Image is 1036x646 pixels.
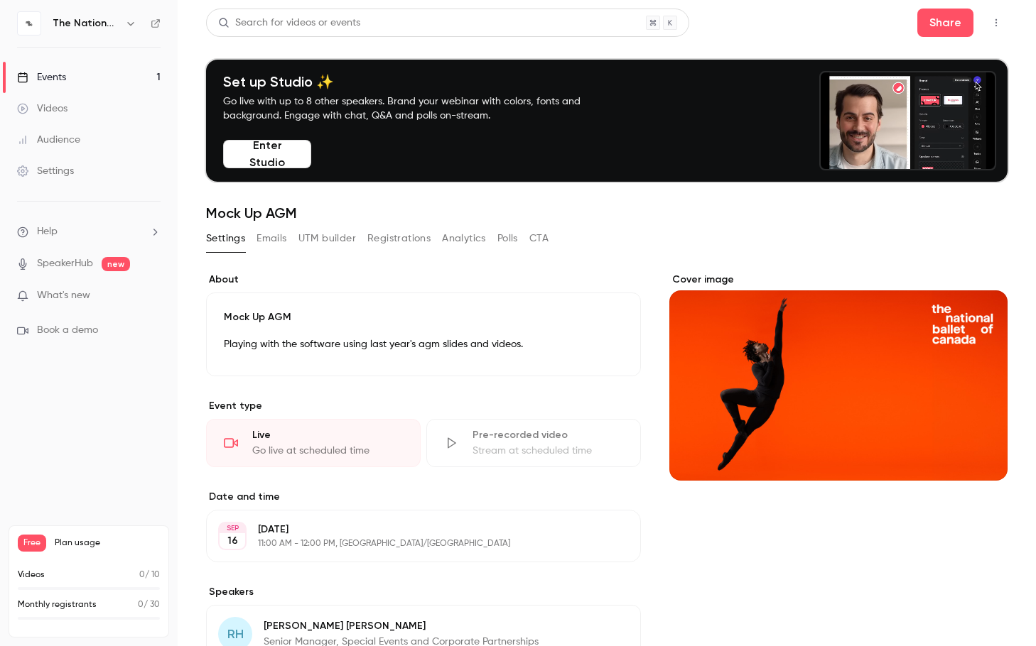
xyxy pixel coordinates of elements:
[138,598,160,611] p: / 30
[102,257,130,271] span: new
[18,569,45,581] p: Videos
[18,598,97,611] p: Monthly registrants
[224,310,623,324] p: Mock Up AGM
[917,9,973,37] button: Share
[138,601,144,609] span: 0
[669,273,1008,287] label: Cover image
[367,227,431,250] button: Registrations
[206,490,641,504] label: Date and time
[227,625,244,644] span: RH
[17,164,74,178] div: Settings
[529,227,549,250] button: CTA
[206,419,421,467] div: LiveGo live at scheduled time
[223,140,311,168] button: Enter Studio
[473,444,623,458] div: Stream at scheduled time
[206,399,641,413] p: Event type
[37,323,98,338] span: Book a demo
[223,73,614,90] h4: Set up Studio ✨
[258,538,566,549] p: 11:00 AM - 12:00 PM, [GEOGRAPHIC_DATA]/[GEOGRAPHIC_DATA]
[223,94,614,123] p: Go live with up to 8 other speakers. Brand your webinar with colors, fonts and background. Engage...
[53,16,119,31] h6: The National Ballet of Canada
[669,273,1008,481] section: Cover image
[17,133,80,147] div: Audience
[218,16,360,31] div: Search for videos or events
[257,227,286,250] button: Emails
[227,534,238,548] p: 16
[37,224,58,239] span: Help
[264,619,539,633] p: [PERSON_NAME] [PERSON_NAME]
[139,571,145,579] span: 0
[18,535,46,552] span: Free
[139,569,160,581] p: / 10
[252,444,403,458] div: Go live at scheduled time
[37,288,90,303] span: What's new
[298,227,356,250] button: UTM builder
[220,523,245,533] div: SEP
[55,537,160,549] span: Plan usage
[206,227,245,250] button: Settings
[258,522,566,537] p: [DATE]
[426,419,641,467] div: Pre-recorded videoStream at scheduled time
[18,12,41,35] img: The National Ballet of Canada
[252,428,403,442] div: Live
[206,204,1008,221] h1: Mock Up AGM
[206,273,641,287] label: About
[224,336,623,353] p: Playing with the software using last year's agm slides and videos.
[17,102,68,116] div: Videos
[206,585,641,599] label: Speakers
[442,227,486,250] button: Analytics
[473,428,623,442] div: Pre-recorded video
[497,227,518,250] button: Polls
[17,224,161,239] li: help-dropdown-opener
[17,70,66,84] div: Events
[37,256,93,271] a: SpeakerHub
